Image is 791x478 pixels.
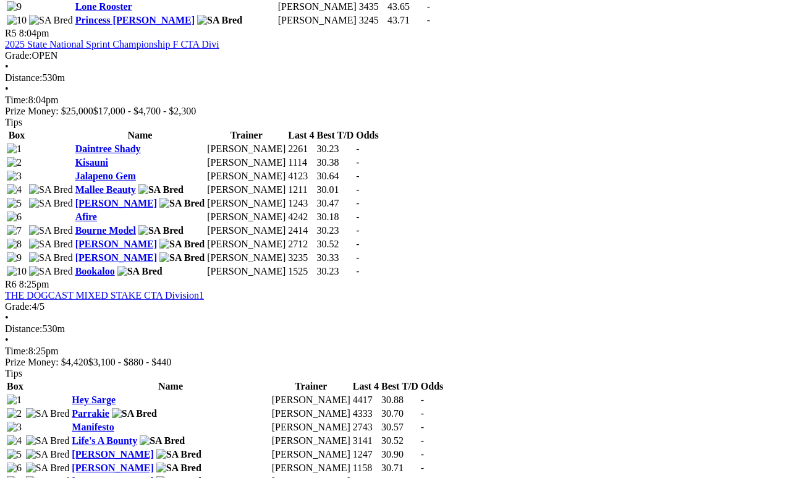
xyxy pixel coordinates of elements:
[5,50,786,61] div: OPEN
[140,435,185,446] img: SA Bred
[75,15,195,25] a: Princess [PERSON_NAME]
[427,1,430,12] span: -
[159,252,205,263] img: SA Bred
[5,95,786,106] div: 8:04pm
[5,323,42,334] span: Distance:
[287,184,315,196] td: 1211
[5,301,786,312] div: 4/5
[26,449,70,460] img: SA Bred
[356,171,359,181] span: -
[5,39,219,49] a: 2025 State National Sprint Championship F CTA Divi
[75,198,157,208] a: [PERSON_NAME]
[381,421,419,433] td: 30.57
[5,346,28,356] span: Time:
[7,422,22,433] img: 3
[75,239,157,249] a: [PERSON_NAME]
[93,106,197,116] span: $17,000 - $4,700 - $2,300
[71,380,269,393] th: Name
[206,252,286,264] td: [PERSON_NAME]
[75,211,97,222] a: Afire
[421,395,424,405] span: -
[277,14,357,27] td: [PERSON_NAME]
[72,395,116,405] a: Hey Sarge
[421,463,424,473] span: -
[5,72,786,83] div: 530m
[206,211,286,223] td: [PERSON_NAME]
[5,301,32,312] span: Grade:
[206,265,286,278] td: [PERSON_NAME]
[356,225,359,236] span: -
[381,435,419,447] td: 30.52
[206,197,286,210] td: [PERSON_NAME]
[206,156,286,169] td: [PERSON_NAME]
[381,408,419,420] td: 30.70
[5,335,9,345] span: •
[156,463,201,474] img: SA Bred
[7,463,22,474] img: 6
[75,143,141,154] a: Daintree Shady
[5,117,22,127] span: Tips
[421,435,424,446] span: -
[5,28,17,38] span: R5
[316,265,355,278] td: 30.23
[7,211,22,223] img: 6
[352,394,379,406] td: 4417
[5,279,17,289] span: R6
[75,1,132,12] a: Lone Rooster
[277,1,357,13] td: [PERSON_NAME]
[287,211,315,223] td: 4242
[29,239,73,250] img: SA Bred
[7,225,22,236] img: 7
[5,357,786,368] div: Prize Money: $4,420
[5,312,9,323] span: •
[381,448,419,461] td: 30.90
[5,61,9,72] span: •
[316,211,355,223] td: 30.18
[26,408,70,419] img: SA Bred
[316,156,355,169] td: 30.38
[206,170,286,182] td: [PERSON_NAME]
[5,83,9,94] span: •
[26,435,70,446] img: SA Bred
[381,380,419,393] th: Best T/D
[358,1,386,13] td: 3435
[287,197,315,210] td: 1243
[316,238,355,250] td: 30.52
[75,225,136,236] a: Bourne Model
[287,252,315,264] td: 3235
[112,408,157,419] img: SA Bred
[75,184,136,195] a: Mallee Beauty
[287,156,315,169] td: 1114
[72,408,109,419] a: Parrakie
[72,449,153,459] a: [PERSON_NAME]
[316,252,355,264] td: 30.33
[7,143,22,155] img: 1
[75,157,108,168] a: Kisauni
[7,252,22,263] img: 9
[287,143,315,155] td: 2261
[352,380,379,393] th: Last 4
[5,323,786,335] div: 530m
[287,129,315,142] th: Last 4
[271,435,351,447] td: [PERSON_NAME]
[7,1,22,12] img: 9
[159,198,205,209] img: SA Bred
[7,15,27,26] img: 10
[271,448,351,461] td: [PERSON_NAME]
[316,224,355,237] td: 30.23
[352,421,379,433] td: 2743
[19,28,49,38] span: 8:04pm
[72,422,114,432] a: Manifesto
[356,143,359,154] span: -
[355,129,379,142] th: Odds
[29,198,73,209] img: SA Bred
[387,14,425,27] td: 43.71
[29,184,73,195] img: SA Bred
[387,1,425,13] td: 43.65
[5,95,28,105] span: Time:
[29,266,73,277] img: SA Bred
[7,266,27,277] img: 10
[316,184,355,196] td: 30.01
[206,129,286,142] th: Trainer
[352,448,379,461] td: 1247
